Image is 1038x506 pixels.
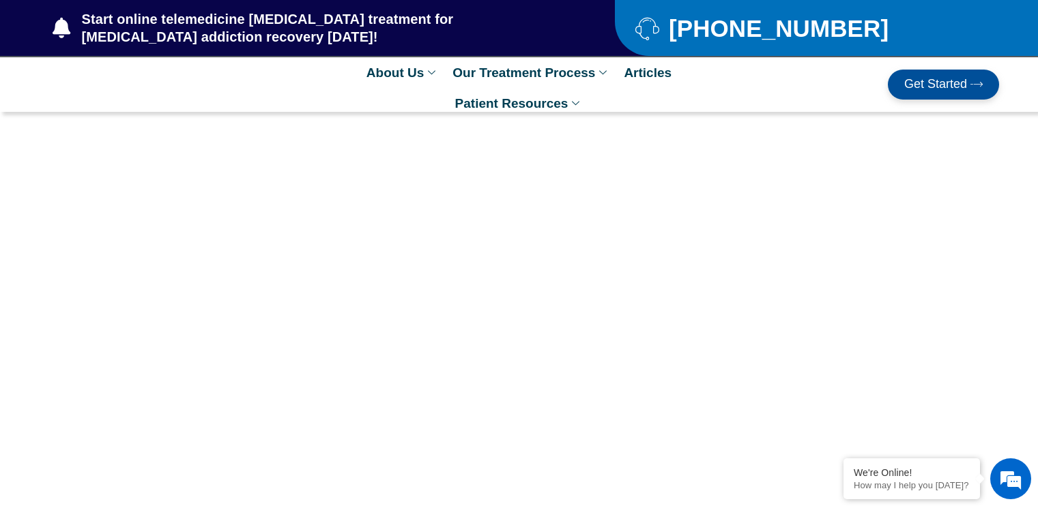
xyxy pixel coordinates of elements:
a: Patient Resources [448,88,590,119]
a: Articles [617,57,678,88]
div: We're Online! [854,467,970,478]
span: Start online telemedicine [MEDICAL_DATA] treatment for [MEDICAL_DATA] addiction recovery [DATE]! [78,10,561,46]
a: [PHONE_NUMBER] [635,16,965,40]
p: How may I help you today? [854,480,970,490]
a: Start online telemedicine [MEDICAL_DATA] treatment for [MEDICAL_DATA] addiction recovery [DATE]! [53,10,560,46]
a: About Us [360,57,446,88]
a: Our Treatment Process [446,57,617,88]
span: Get Started [904,78,967,91]
span: [PHONE_NUMBER] [665,20,889,37]
a: Get Started [888,70,999,100]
